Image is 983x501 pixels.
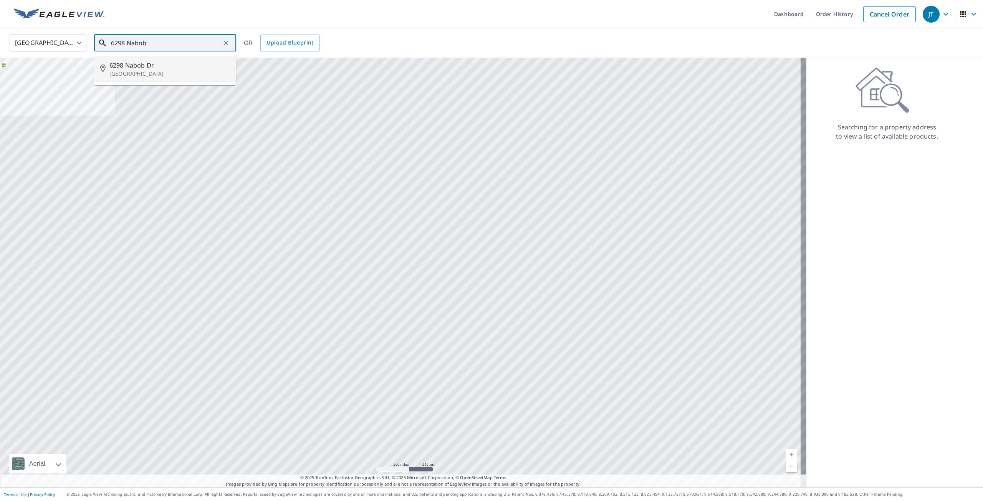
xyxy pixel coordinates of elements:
button: Clear [220,38,231,48]
img: EV Logo [14,8,104,20]
span: 6298 Nabob Dr [109,61,230,70]
a: Upload Blueprint [260,35,319,51]
p: | [4,492,55,497]
span: Upload Blueprint [266,38,313,48]
div: OR [244,35,320,51]
a: Current Level 5, Zoom In [786,449,797,460]
div: Aerial [9,454,66,473]
div: [GEOGRAPHIC_DATA] [10,32,86,54]
a: Cancel Order [863,6,916,22]
div: JT [923,6,940,23]
a: Privacy Policy [30,492,55,497]
input: Search by address or latitude-longitude [111,32,220,54]
span: © 2025 TomTom, Earthstar Geographics SIO, © 2025 Microsoft Corporation, © [300,475,506,481]
a: Current Level 5, Zoom Out [786,460,797,472]
a: OpenStreetMap [460,475,492,480]
a: Terms of Use [4,492,28,497]
a: Terms [494,475,506,480]
div: Aerial [27,454,48,473]
p: © 2025 Eagle View Technologies, Inc. and Pictometry International Corp. All Rights Reserved. Repo... [66,491,979,497]
p: [GEOGRAPHIC_DATA] [109,70,230,78]
p: Searching for a property address to view a list of available products. [836,122,938,141]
